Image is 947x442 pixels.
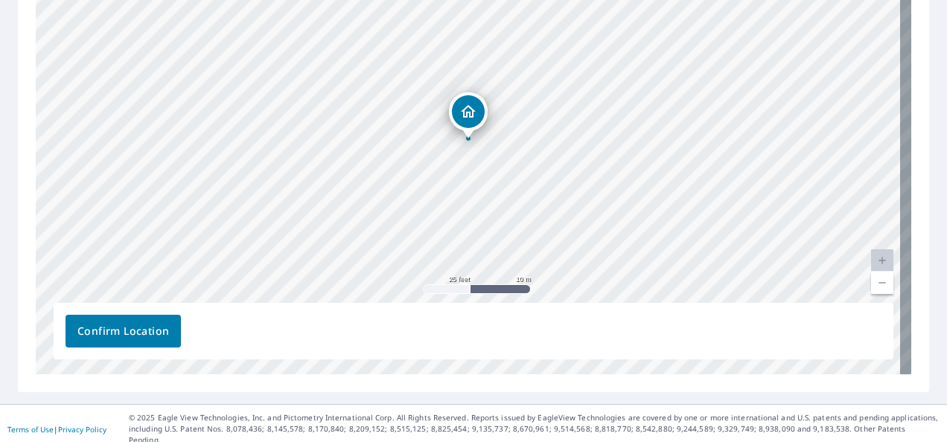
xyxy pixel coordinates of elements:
[77,322,169,341] span: Confirm Location
[449,92,488,138] div: Dropped pin, building 1, Residential property, 4168 Skylark Cir s Southside, AL 35907
[871,249,893,272] a: Current Level 20, Zoom In Disabled
[7,425,106,434] p: |
[7,424,54,435] a: Terms of Use
[66,315,181,347] button: Confirm Location
[871,272,893,294] a: Current Level 20, Zoom Out
[58,424,106,435] a: Privacy Policy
